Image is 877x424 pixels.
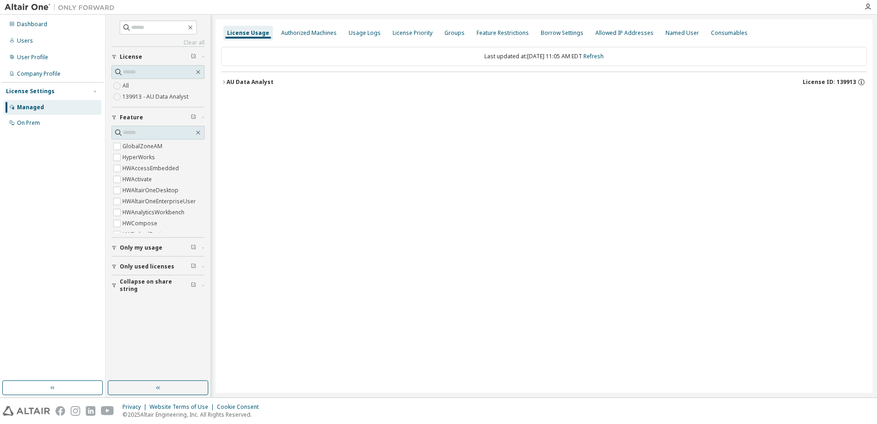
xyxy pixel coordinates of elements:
label: 139913 - AU Data Analyst [122,91,190,102]
div: Users [17,37,33,45]
div: User Profile [17,54,48,61]
div: Borrow Settings [541,29,583,37]
span: Feature [120,114,143,121]
span: License [120,53,142,61]
div: Managed [17,104,44,111]
span: Only used licenses [120,263,174,270]
span: Clear filter [191,282,196,289]
img: facebook.svg [56,406,65,416]
span: Collapse on share string [120,278,191,293]
span: Clear filter [191,263,196,270]
label: HWActivate [122,174,154,185]
label: HWAltairOneDesktop [122,185,180,196]
div: On Prem [17,119,40,127]
button: Only my usage [111,238,205,258]
button: AU Data AnalystLicense ID: 139913 [221,72,867,92]
div: Company Profile [17,70,61,78]
div: Usage Logs [349,29,381,37]
label: HWEmbedBasic [122,229,166,240]
div: Cookie Consent [217,403,264,411]
span: Clear filter [191,114,196,121]
img: altair_logo.svg [3,406,50,416]
span: Only my usage [120,244,162,251]
div: AU Data Analyst [227,78,273,86]
div: License Settings [6,88,55,95]
button: Feature [111,107,205,128]
button: Only used licenses [111,257,205,277]
img: instagram.svg [71,406,80,416]
span: License ID: 139913 [803,78,856,86]
div: Last updated at: [DATE] 11:05 AM EDT [221,47,867,66]
div: Authorized Machines [281,29,337,37]
label: HWAnalyticsWorkbench [122,207,186,218]
img: linkedin.svg [86,406,95,416]
div: Feature Restrictions [477,29,529,37]
label: HWCompose [122,218,159,229]
div: License Usage [227,29,269,37]
a: Refresh [583,52,604,60]
div: Consumables [711,29,748,37]
div: Dashboard [17,21,47,28]
label: All [122,80,131,91]
label: HyperWorks [122,152,157,163]
div: License Priority [393,29,433,37]
div: Named User [666,29,699,37]
div: Allowed IP Addresses [595,29,654,37]
span: Clear filter [191,53,196,61]
img: Altair One [5,3,119,12]
img: youtube.svg [101,406,114,416]
p: © 2025 Altair Engineering, Inc. All Rights Reserved. [122,411,264,418]
span: Clear filter [191,244,196,251]
div: Website Terms of Use [150,403,217,411]
div: Privacy [122,403,150,411]
div: Groups [444,29,465,37]
label: HWAltairOneEnterpriseUser [122,196,198,207]
button: Collapse on share string [111,275,205,296]
label: GlobalZoneAM [122,141,164,152]
label: HWAccessEmbedded [122,163,181,174]
a: Clear all [111,39,205,46]
button: License [111,47,205,67]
